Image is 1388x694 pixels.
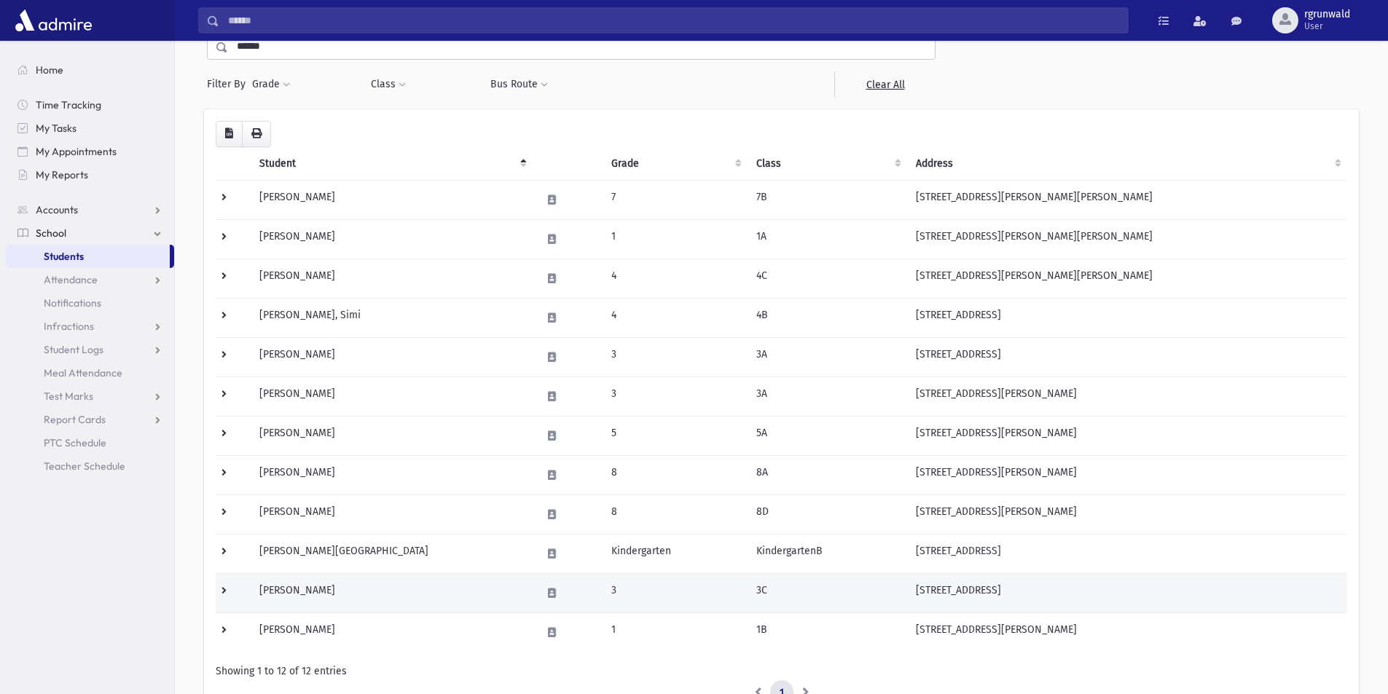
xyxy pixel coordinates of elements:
[6,268,174,291] a: Attendance
[834,71,936,98] a: Clear All
[36,122,77,135] span: My Tasks
[207,76,251,92] span: Filter By
[251,259,533,298] td: [PERSON_NAME]
[242,121,271,147] button: Print
[6,408,174,431] a: Report Cards
[251,298,533,337] td: [PERSON_NAME], Simi
[6,338,174,361] a: Student Logs
[251,376,533,416] td: [PERSON_NAME]
[490,71,549,98] button: Bus Route
[907,147,1347,181] th: Address: activate to sort column ascending
[6,361,174,385] a: Meal Attendance
[907,455,1347,494] td: [STREET_ADDRESS][PERSON_NAME]
[748,147,907,181] th: Class: activate to sort column ascending
[907,494,1347,534] td: [STREET_ADDRESS][PERSON_NAME]
[6,385,174,408] a: Test Marks
[1304,20,1350,32] span: User
[748,376,907,416] td: 3A
[216,663,1347,679] div: Showing 1 to 12 of 12 entries
[603,573,748,612] td: 3
[44,366,122,379] span: Meal Attendance
[44,343,103,356] span: Student Logs
[6,140,174,163] a: My Appointments
[6,221,174,245] a: School
[907,219,1347,259] td: [STREET_ADDRESS][PERSON_NAME][PERSON_NAME]
[251,416,533,455] td: [PERSON_NAME]
[748,180,907,219] td: 7B
[6,315,174,338] a: Infractions
[12,6,95,35] img: AdmirePro
[251,534,533,573] td: [PERSON_NAME][GEOGRAPHIC_DATA]
[603,298,748,337] td: 4
[907,298,1347,337] td: [STREET_ADDRESS]
[36,226,66,240] span: School
[748,573,907,612] td: 3C
[748,416,907,455] td: 5A
[251,455,533,494] td: [PERSON_NAME]
[6,454,174,478] a: Teacher Schedule
[6,93,174,117] a: Time Tracking
[603,455,748,494] td: 8
[603,259,748,298] td: 4
[6,245,170,268] a: Students
[251,337,533,376] td: [PERSON_NAME]
[44,390,93,403] span: Test Marks
[748,337,907,376] td: 3A
[36,168,88,181] span: My Reports
[251,573,533,612] td: [PERSON_NAME]
[603,376,748,416] td: 3
[44,413,106,426] span: Report Cards
[6,198,174,221] a: Accounts
[6,58,174,82] a: Home
[603,337,748,376] td: 3
[907,259,1347,298] td: [STREET_ADDRESS][PERSON_NAME][PERSON_NAME]
[907,180,1347,219] td: [STREET_ADDRESS][PERSON_NAME][PERSON_NAME]
[907,573,1347,612] td: [STREET_ADDRESS]
[44,250,84,263] span: Students
[907,376,1347,416] td: [STREET_ADDRESS][PERSON_NAME]
[748,455,907,494] td: 8A
[251,612,533,652] td: [PERSON_NAME]
[370,71,407,98] button: Class
[603,219,748,259] td: 1
[907,534,1347,573] td: [STREET_ADDRESS]
[907,416,1347,455] td: [STREET_ADDRESS][PERSON_NAME]
[219,7,1128,33] input: Search
[748,298,907,337] td: 4B
[251,180,533,219] td: [PERSON_NAME]
[603,494,748,534] td: 8
[251,494,533,534] td: [PERSON_NAME]
[907,612,1347,652] td: [STREET_ADDRESS][PERSON_NAME]
[748,612,907,652] td: 1B
[44,320,94,333] span: Infractions
[603,612,748,652] td: 1
[603,180,748,219] td: 7
[36,203,78,216] span: Accounts
[6,291,174,315] a: Notifications
[603,416,748,455] td: 5
[907,337,1347,376] td: [STREET_ADDRESS]
[44,273,98,286] span: Attendance
[251,147,533,181] th: Student: activate to sort column descending
[603,147,748,181] th: Grade: activate to sort column ascending
[6,431,174,454] a: PTC Schedule
[36,98,101,111] span: Time Tracking
[748,494,907,534] td: 8D
[748,534,907,573] td: KindergartenB
[216,121,243,147] button: CSV
[6,117,174,140] a: My Tasks
[44,436,106,449] span: PTC Schedule
[36,145,117,158] span: My Appointments
[748,259,907,298] td: 4C
[44,460,125,473] span: Teacher Schedule
[603,534,748,573] td: Kindergarten
[1304,9,1350,20] span: rgrunwald
[44,296,101,309] span: Notifications
[251,71,291,98] button: Grade
[36,63,63,76] span: Home
[748,219,907,259] td: 1A
[6,163,174,186] a: My Reports
[251,219,533,259] td: [PERSON_NAME]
